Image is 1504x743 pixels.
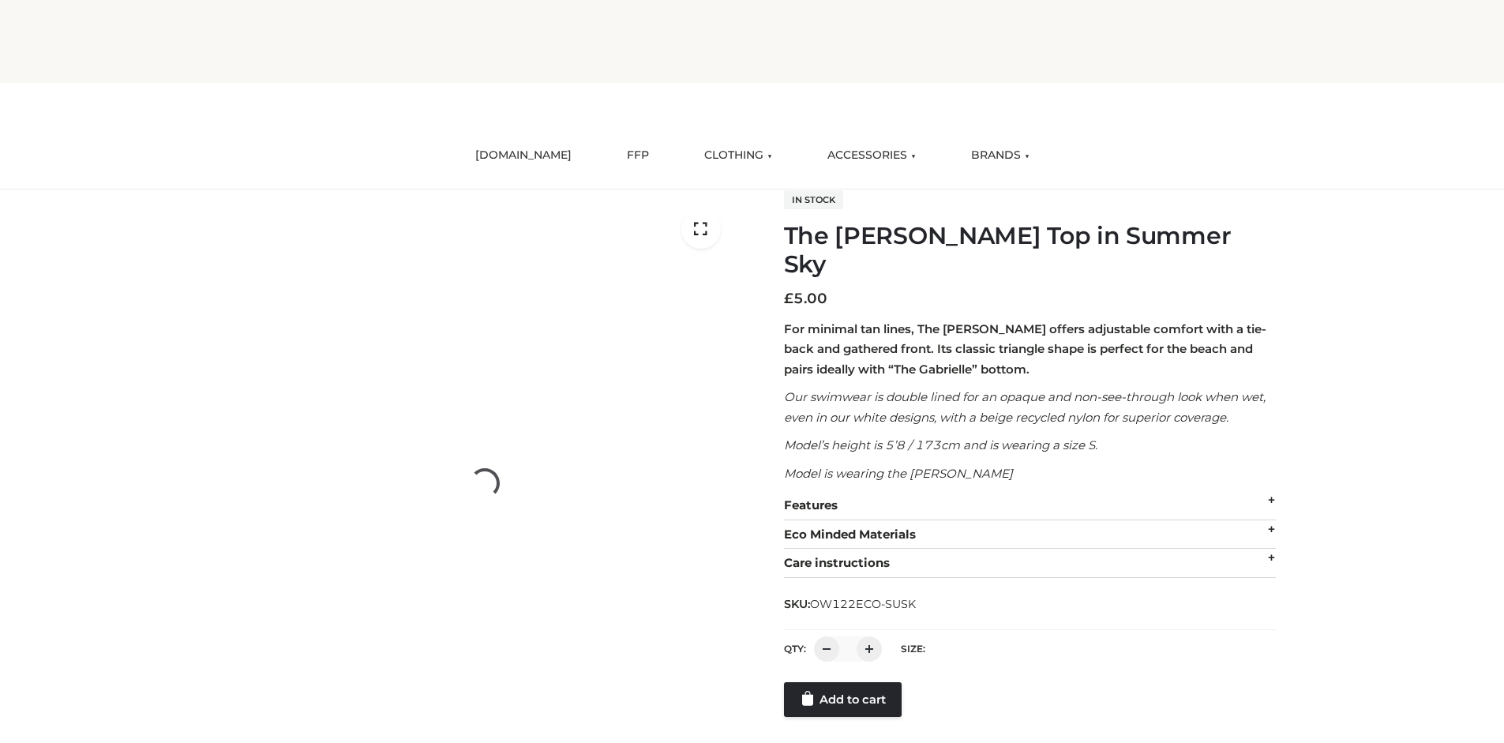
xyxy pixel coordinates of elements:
[784,190,843,209] span: In stock
[784,643,806,655] label: QTY:
[901,643,925,655] label: Size:
[816,138,928,173] a: ACCESSORIES
[784,290,827,307] bdi: 5.00
[784,437,1097,452] em: Model’s height is 5’8 / 173cm and is wearing a size S.
[959,138,1041,173] a: BRANDS
[784,466,1013,481] em: Model is wearing the [PERSON_NAME]
[615,138,661,173] a: FFP
[784,491,1276,520] div: Features
[784,321,1266,377] strong: For minimal tan lines, The [PERSON_NAME] offers adjustable comfort with a tie-back and gathered f...
[784,290,793,307] span: £
[784,682,902,717] a: Add to cart
[784,549,1276,578] div: Care instructions
[692,138,784,173] a: CLOTHING
[463,138,583,173] a: [DOMAIN_NAME]
[784,595,917,614] span: SKU:
[810,597,916,611] span: OW122ECO-SUSK
[784,222,1276,279] h1: The [PERSON_NAME] Top in Summer Sky
[784,389,1266,425] em: Our swimwear is double lined for an opaque and non-see-through look when wet, even in our white d...
[784,520,1276,550] div: Eco Minded Materials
